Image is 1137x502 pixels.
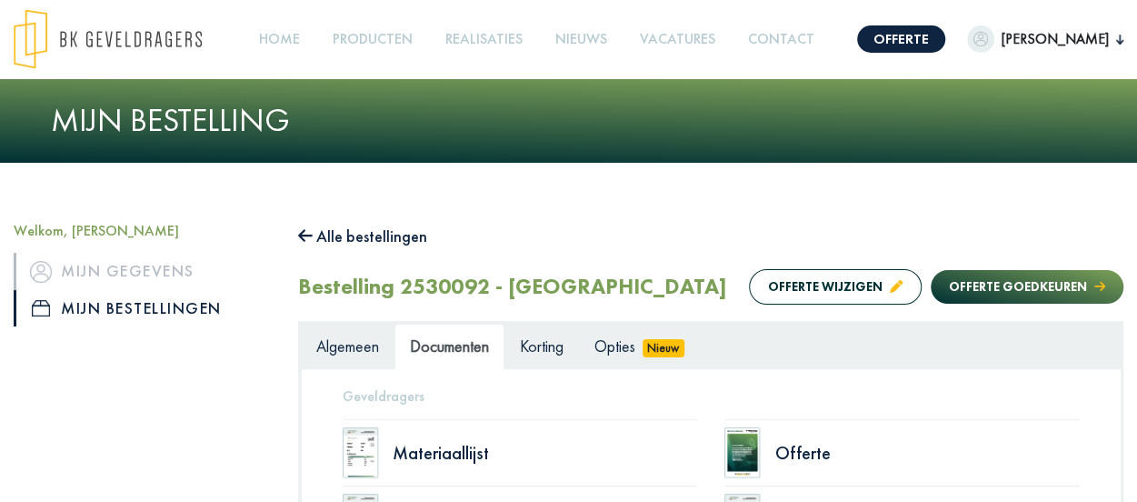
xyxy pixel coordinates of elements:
[438,19,530,60] a: Realisaties
[298,274,727,300] h2: Bestelling 2530092 - [GEOGRAPHIC_DATA]
[548,19,614,60] a: Nieuws
[301,324,1121,368] ul: Tabs
[343,387,1080,405] h5: Geveldragers
[316,336,379,356] span: Algemeen
[343,427,379,478] img: doc
[51,101,1087,140] h1: Mijn bestelling
[724,427,761,478] img: doc
[252,19,307,60] a: Home
[298,222,427,251] button: Alle bestellingen
[14,222,271,239] h5: Welkom, [PERSON_NAME]
[14,9,202,69] img: logo
[393,444,698,462] div: Materiaallijst
[30,261,52,283] img: icon
[14,290,271,326] a: iconMijn bestellingen
[749,269,922,305] button: Offerte wijzigen
[741,19,822,60] a: Contact
[32,300,50,316] img: icon
[774,444,1080,462] div: Offerte
[857,25,945,53] a: Offerte
[410,336,489,356] span: Documenten
[520,336,564,356] span: Korting
[14,253,271,289] a: iconMijn gegevens
[931,270,1123,304] button: Offerte goedkeuren
[967,25,1123,53] button: [PERSON_NAME]
[967,25,994,53] img: dummypic.png
[633,19,723,60] a: Vacatures
[594,336,635,356] span: Opties
[325,19,420,60] a: Producten
[994,28,1116,50] span: [PERSON_NAME]
[643,339,684,357] span: Nieuw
